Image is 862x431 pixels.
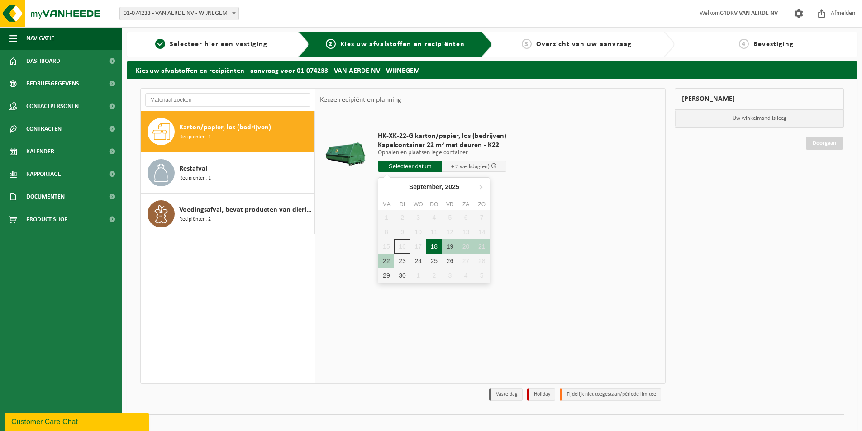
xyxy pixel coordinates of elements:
[179,204,312,215] span: Voedingsafval, bevat producten van dierlijke oorsprong, gemengde verpakking (exclusief glas), cat...
[179,163,207,174] span: Restafval
[179,133,211,142] span: Recipiënten: 1
[26,95,79,118] span: Contactpersonen
[141,194,315,234] button: Voedingsafval, bevat producten van dierlijke oorsprong, gemengde verpakking (exclusief glas), cat...
[315,89,406,111] div: Keuze recipiënt en planning
[442,268,458,283] div: 3
[179,174,211,183] span: Recipiënten: 1
[378,161,442,172] input: Selecteer datum
[179,215,211,224] span: Recipiënten: 2
[340,41,465,48] span: Kies uw afvalstoffen en recipiënten
[378,150,506,156] p: Ophalen en plaatsen lege container
[26,208,67,231] span: Product Shop
[26,27,54,50] span: Navigatie
[451,164,490,170] span: + 2 werkdag(en)
[378,132,506,141] span: HK-XK-22-G karton/papier, los (bedrijven)
[26,185,65,208] span: Documenten
[141,152,315,194] button: Restafval Recipiënten: 1
[26,118,62,140] span: Contracten
[527,388,555,401] li: Holiday
[145,93,310,107] input: Materiaal zoeken
[394,254,410,268] div: 23
[127,61,857,79] h2: Kies uw afvalstoffen en recipiënten - aanvraag voor 01-074233 - VAN AERDE NV - WIJNEGEM
[426,254,442,268] div: 25
[120,7,238,20] span: 01-074233 - VAN AERDE NV - WIJNEGEM
[675,88,844,110] div: [PERSON_NAME]
[5,411,151,431] iframe: chat widget
[442,239,458,254] div: 19
[522,39,532,49] span: 3
[141,111,315,152] button: Karton/papier, los (bedrijven) Recipiënten: 1
[326,39,336,49] span: 2
[410,268,426,283] div: 1
[394,268,410,283] div: 30
[753,41,794,48] span: Bevestiging
[489,388,523,401] li: Vaste dag
[405,180,463,194] div: September,
[394,200,410,209] div: di
[155,39,165,49] span: 1
[378,141,506,150] span: Kapelcontainer 22 m³ met deuren - K22
[739,39,749,49] span: 4
[378,200,394,209] div: ma
[426,268,442,283] div: 2
[26,50,60,72] span: Dashboard
[378,268,394,283] div: 29
[131,39,291,50] a: 1Selecteer hier een vestiging
[675,110,843,127] p: Uw winkelmand is leeg
[474,200,490,209] div: zo
[536,41,632,48] span: Overzicht van uw aanvraag
[378,254,394,268] div: 22
[26,72,79,95] span: Bedrijfsgegevens
[26,163,61,185] span: Rapportage
[442,254,458,268] div: 26
[410,200,426,209] div: wo
[445,184,459,190] i: 2025
[410,254,426,268] div: 24
[179,122,271,133] span: Karton/papier, los (bedrijven)
[442,200,458,209] div: vr
[170,41,267,48] span: Selecteer hier een vestiging
[26,140,54,163] span: Kalender
[720,10,778,17] strong: C4DRV VAN AERDE NV
[806,137,843,150] a: Doorgaan
[426,239,442,254] div: 18
[560,388,661,401] li: Tijdelijk niet toegestaan/période limitée
[458,200,474,209] div: za
[426,200,442,209] div: do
